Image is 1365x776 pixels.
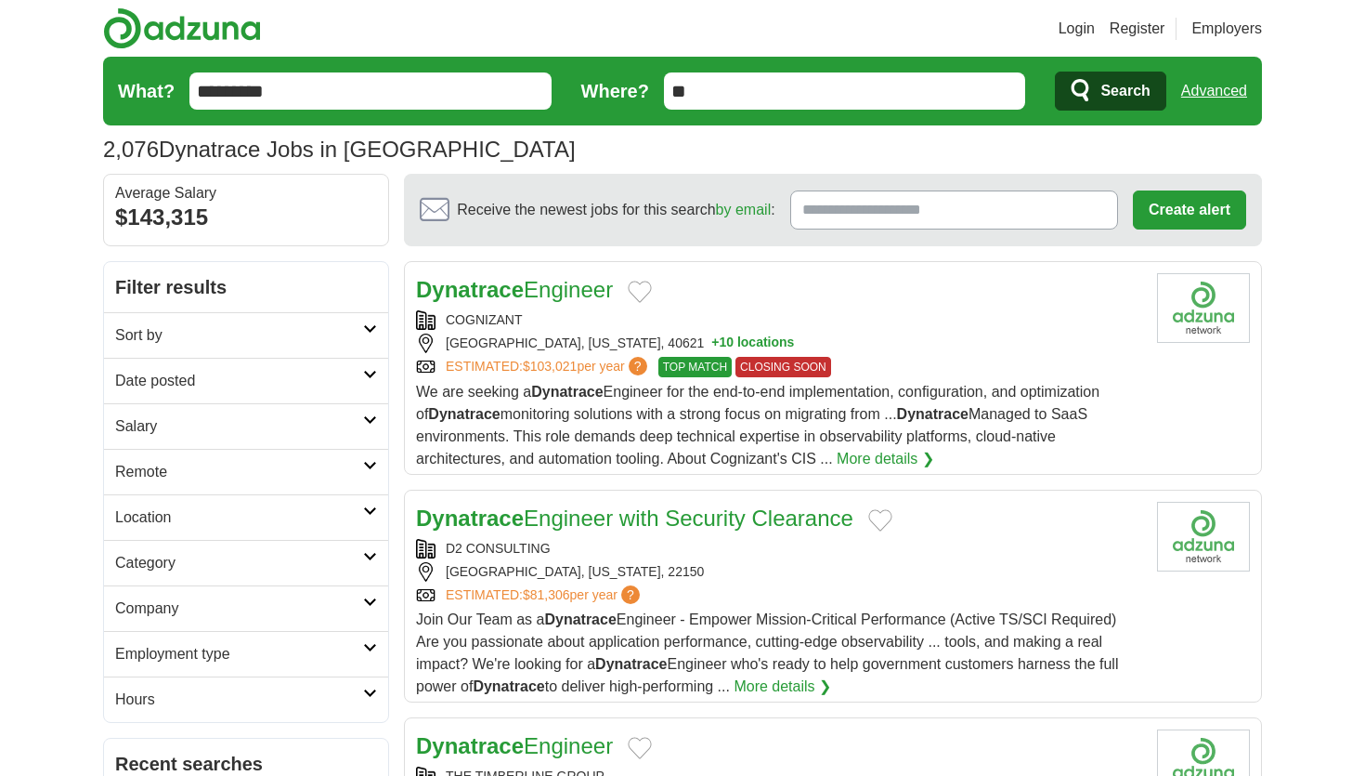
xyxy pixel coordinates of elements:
img: Adzuna logo [103,7,261,49]
span: TOP MATCH [658,357,732,377]
a: Salary [104,403,388,449]
a: COGNIZANT [446,312,522,327]
a: Advanced [1181,72,1247,110]
strong: Dynatrace [416,506,524,531]
span: ? [629,357,647,375]
span: 2,076 [103,133,159,166]
strong: Dynatrace [416,733,524,758]
strong: Dynatrace [416,277,524,302]
span: Receive the newest jobs for this search : [457,199,774,221]
span: CLOSING SOON [735,357,831,377]
button: Search [1055,72,1165,111]
strong: Dynatrace [473,678,544,694]
a: More details ❯ [837,448,934,470]
h2: Hours [115,689,363,711]
a: Employment type [104,631,388,677]
a: DynatraceEngineer [416,277,613,302]
div: [GEOGRAPHIC_DATA], [US_STATE], 22150 [416,562,1142,582]
a: More details ❯ [734,676,831,698]
strong: Dynatrace [544,612,616,627]
label: Where? [581,77,649,105]
h2: Employment type [115,643,363,665]
div: [GEOGRAPHIC_DATA], [US_STATE], 40621 [416,334,1142,353]
a: Sort by [104,312,388,358]
span: $103,021 [523,359,577,374]
h2: Company [115,598,363,620]
h2: Date posted [115,370,363,392]
h2: Category [115,552,363,574]
h2: Salary [115,415,363,438]
a: ESTIMATED:$81,306per year? [446,585,643,605]
h1: Dynatrace Jobs in [GEOGRAPHIC_DATA] [103,137,576,162]
span: $81,306 [523,587,570,602]
a: Remote [104,449,388,494]
span: + [711,334,719,353]
strong: Dynatrace [428,406,500,422]
a: by email [716,202,772,217]
h2: Sort by [115,324,363,347]
img: Company logo [1157,502,1250,572]
a: Company [104,585,388,631]
a: Date posted [104,358,388,403]
a: Category [104,540,388,585]
button: Add to favorite jobs [628,737,652,759]
span: Search [1100,72,1150,110]
strong: Dynatrace [531,384,603,400]
div: Average Salary [115,186,377,201]
a: DynatraceEngineer [416,733,613,758]
span: ? [621,585,640,604]
button: +10 locations [711,334,794,353]
img: Cognizant logo [1157,273,1250,343]
span: We are seeking a Engineer for the end-to-end implementation, configuration, and optimization of m... [416,384,1099,467]
button: Add to favorite jobs [868,509,892,532]
a: DynatraceEngineer with Security Clearance [416,506,853,531]
button: Add to favorite jobs [628,281,652,303]
a: ESTIMATED:$103,021per year? [446,357,651,377]
a: Login [1059,18,1095,40]
div: $143,315 [115,201,377,234]
a: Location [104,494,388,540]
a: Hours [104,677,388,722]
h2: Remote [115,461,363,483]
div: D2 CONSULTING [416,539,1142,559]
span: Join Our Team as a Engineer - Empower Mission-Critical Performance (Active TS/SCI Required) Are y... [416,612,1118,694]
strong: Dynatrace [897,406,968,422]
a: Register [1110,18,1165,40]
strong: Dynatrace [595,656,667,672]
button: Create alert [1133,191,1246,230]
h2: Location [115,506,363,529]
h2: Filter results [104,262,388,312]
label: What? [118,77,175,105]
a: Employers [1191,18,1262,40]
